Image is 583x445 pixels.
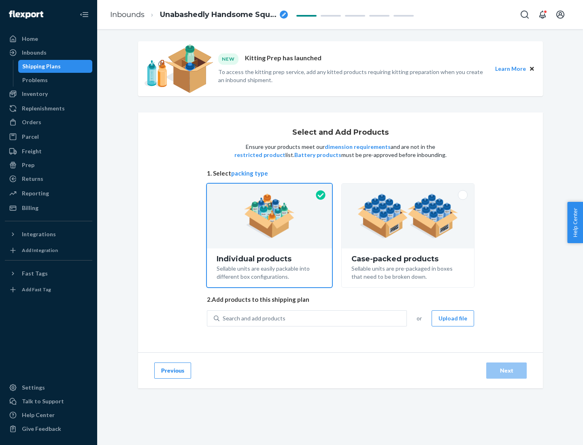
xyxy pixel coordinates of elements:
button: restricted product [234,151,285,159]
span: Unabashedly Handsome Squid [160,10,277,20]
div: Returns [22,175,43,183]
a: Returns [5,172,92,185]
div: Shipping Plans [22,62,61,70]
h1: Select and Add Products [292,129,389,137]
a: Add Integration [5,244,92,257]
a: Home [5,32,92,45]
div: Home [22,35,38,43]
button: Close [528,64,536,73]
img: case-pack.59cecea509d18c883b923b81aeac6d0b.png [357,194,458,238]
button: packing type [231,169,268,178]
button: Fast Tags [5,267,92,280]
div: Individual products [217,255,322,263]
div: Add Integration [22,247,58,254]
a: Replenishments [5,102,92,115]
ol: breadcrumbs [104,3,294,27]
a: Help Center [5,409,92,422]
a: Prep [5,159,92,172]
p: Kitting Prep has launched [245,53,321,64]
button: Give Feedback [5,422,92,435]
a: Billing [5,201,92,214]
button: Help Center [567,202,583,243]
div: Sellable units are easily packable into different box configurations. [217,263,322,281]
div: Case-packed products [351,255,464,263]
div: Problems [22,76,48,84]
img: individual-pack.facf35554cb0f1810c75b2bd6df2d64e.png [244,194,295,238]
div: Parcel [22,133,39,141]
a: Orders [5,116,92,129]
a: Problems [18,74,93,87]
button: Previous [154,362,191,379]
span: or [417,314,422,322]
a: Inventory [5,87,92,100]
div: Reporting [22,189,49,197]
div: Settings [22,384,45,392]
div: Freight [22,147,42,155]
button: Integrations [5,228,92,241]
a: Talk to Support [5,395,92,408]
p: Ensure your products meet our and are not in the list. must be pre-approved before inbounding. [234,143,447,159]
div: Sellable units are pre-packaged in boxes that need to be broken down. [351,263,464,281]
img: Flexport logo [9,11,43,19]
button: Open account menu [552,6,568,23]
a: Parcel [5,130,92,143]
a: Shipping Plans [18,60,93,73]
button: Battery products [294,151,341,159]
span: 1. Select [207,169,474,178]
div: Prep [22,161,34,169]
div: Inbounds [22,49,47,57]
div: Replenishments [22,104,65,112]
a: Inbounds [5,46,92,59]
div: Orders [22,118,41,126]
div: Give Feedback [22,425,61,433]
div: Search and add products [223,314,285,322]
div: Fast Tags [22,269,48,278]
button: Close Navigation [76,6,92,23]
button: Next [486,362,527,379]
div: Inventory [22,90,48,98]
span: 2. Add products to this shipping plan [207,295,474,304]
div: Integrations [22,230,56,238]
button: Open notifications [534,6,551,23]
a: Reporting [5,187,92,200]
button: Open Search Box [517,6,533,23]
button: Upload file [432,310,474,326]
button: Learn More [495,64,526,73]
div: Billing [22,204,38,212]
div: Talk to Support [22,397,64,405]
a: Inbounds [110,10,145,19]
div: Add Fast Tag [22,286,51,293]
a: Settings [5,381,92,394]
button: dimension requirements [325,143,391,151]
p: To access the kitting prep service, add any kitted products requiring kitting preparation when yo... [218,68,488,84]
div: Help Center [22,411,55,419]
div: Next [493,367,520,375]
div: NEW [218,53,238,64]
a: Freight [5,145,92,158]
a: Add Fast Tag [5,283,92,296]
